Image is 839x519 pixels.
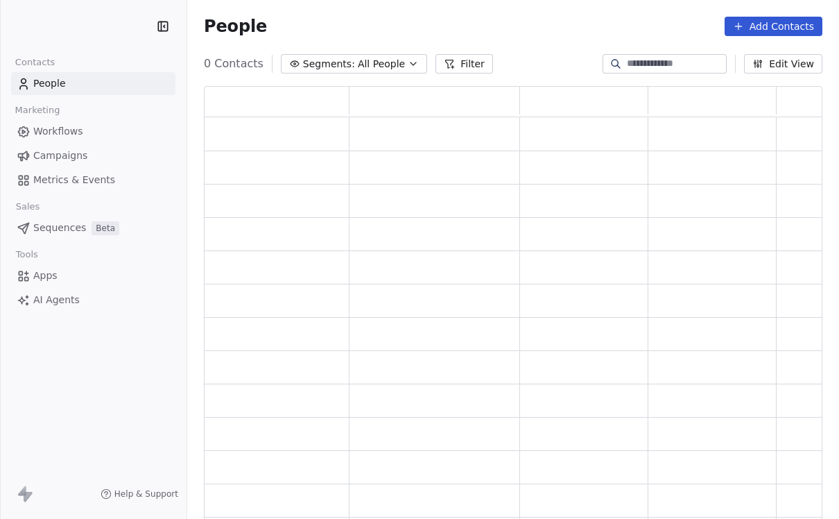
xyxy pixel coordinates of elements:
[33,173,115,187] span: Metrics & Events
[9,52,61,73] span: Contacts
[10,244,44,265] span: Tools
[11,144,175,167] a: Campaigns
[33,269,58,283] span: Apps
[114,488,178,500] span: Help & Support
[33,76,66,91] span: People
[33,148,87,163] span: Campaigns
[725,17,822,36] button: Add Contacts
[33,124,83,139] span: Workflows
[11,120,175,143] a: Workflows
[33,293,80,307] span: AI Agents
[744,54,822,74] button: Edit View
[11,216,175,239] a: SequencesBeta
[33,221,86,235] span: Sequences
[9,100,66,121] span: Marketing
[358,57,405,71] span: All People
[204,16,267,37] span: People
[435,54,493,74] button: Filter
[11,72,175,95] a: People
[11,264,175,287] a: Apps
[204,56,263,72] span: 0 Contacts
[101,488,178,500] a: Help & Support
[92,221,119,235] span: Beta
[11,169,175,192] a: Metrics & Events
[11,289,175,312] a: AI Agents
[10,196,46,217] span: Sales
[303,57,355,71] span: Segments:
